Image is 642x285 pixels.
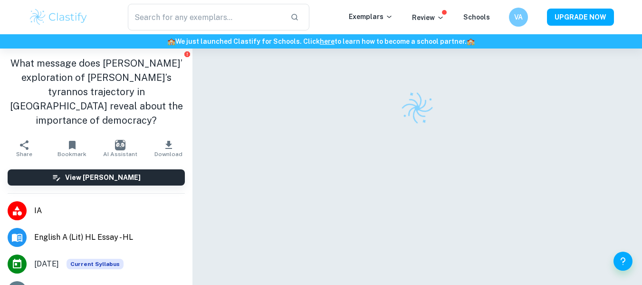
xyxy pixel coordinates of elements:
p: Review [412,12,444,23]
input: Search for any exemplars... [128,4,283,30]
span: 🏫 [167,38,175,45]
button: VA [509,8,528,27]
h6: View [PERSON_NAME] [65,172,141,183]
h6: We just launched Clastify for Schools. Click to learn how to become a school partner. [2,36,640,47]
h1: What message does [PERSON_NAME]’ exploration of [PERSON_NAME]’s tyrannos trajectory in [GEOGRAPHI... [8,56,185,128]
a: Schools [463,13,490,21]
button: Help and Feedback [613,252,632,271]
button: Bookmark [48,135,96,162]
span: Bookmark [57,151,86,157]
a: here [320,38,335,45]
button: Report issue [183,50,191,58]
span: Current Syllabus [67,259,124,269]
div: This exemplar is based on the current syllabus. Feel free to refer to it for inspiration/ideas wh... [67,259,124,269]
button: AI Assistant [96,135,144,162]
img: Clastify logo [29,8,89,27]
span: 🏫 [467,38,475,45]
span: AI Assistant [103,151,137,157]
span: [DATE] [34,258,59,270]
span: English A (Lit) HL Essay - HL [34,232,185,243]
img: AI Assistant [115,140,125,150]
button: View [PERSON_NAME] [8,169,185,186]
span: Share [16,151,32,157]
img: Clastify logo [397,88,438,128]
button: UPGRADE NOW [547,9,614,26]
h6: VA [513,12,524,22]
p: Exemplars [349,11,393,22]
span: IA [34,205,185,216]
span: Download [154,151,182,157]
button: Download [144,135,192,162]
